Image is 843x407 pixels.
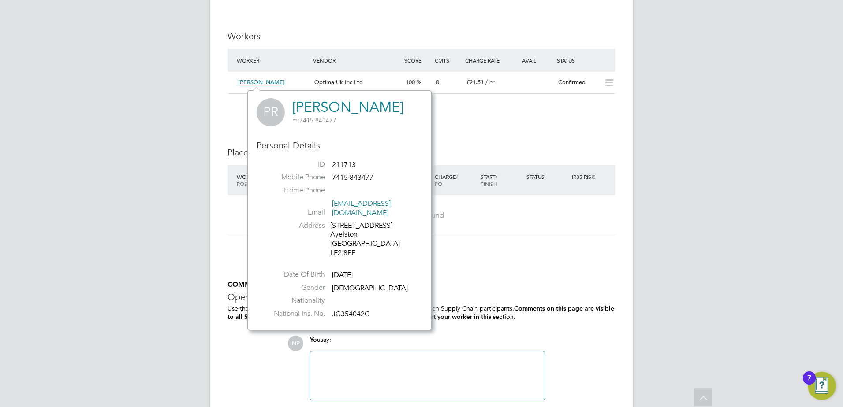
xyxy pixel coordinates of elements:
[466,78,484,86] span: £21.51
[236,211,607,220] div: No data found
[228,280,615,289] h5: COMMUNICATIONS
[288,336,303,351] span: NP
[433,52,463,68] div: Cmts
[228,147,615,158] h3: Placements
[485,78,495,86] span: / hr
[433,169,478,192] div: Charge
[263,186,325,195] label: Home Phone
[263,208,325,217] label: Email
[808,372,836,400] button: Open Resource Center, 7 new notifications
[263,160,325,169] label: ID
[406,78,415,86] span: 100
[435,173,458,187] span: / PO
[314,78,363,86] span: Optima Uk Inc Ltd
[235,169,295,192] div: Worker
[228,291,615,303] h3: Operational Communications
[311,52,402,68] div: Vendor
[263,309,325,318] label: National Ins. No.
[402,52,433,68] div: Score
[263,173,325,182] label: Mobile Phone
[570,169,600,185] div: IR35 Risk
[235,52,311,68] div: Worker
[263,270,325,279] label: Date Of Birth
[436,78,439,86] span: 0
[332,310,369,318] span: JG354042C
[332,174,373,182] span: 7415 843477
[257,140,422,151] h3: Personal Details
[257,98,285,126] span: PR
[238,78,285,86] span: [PERSON_NAME]
[330,221,414,258] div: [STREET_ADDRESS] Ayelston [GEOGRAPHIC_DATA] LE2 8PF
[228,30,615,42] h3: Workers
[509,52,555,68] div: Avail
[263,221,325,230] label: Address
[263,296,325,305] label: Nationality
[807,378,811,389] div: 7
[292,116,336,124] span: 7415 843477
[332,270,353,279] span: [DATE]
[228,304,615,321] p: Use the following section to share any operational communications between Supply Chain participants.
[310,336,321,344] span: You
[332,199,391,217] a: [EMAIL_ADDRESS][DOMAIN_NAME]
[481,173,497,187] span: / Finish
[524,169,570,185] div: Status
[332,160,356,169] span: 211713
[555,75,601,90] div: Confirmed
[478,169,524,192] div: Start
[310,336,545,351] div: say:
[463,52,509,68] div: Charge Rate
[237,173,261,187] span: / Position
[555,52,615,68] div: Status
[292,99,403,116] a: [PERSON_NAME]
[228,305,614,321] b: Comments on this page are visible to all Suppliers in the Vacancy, do not share personal informat...
[332,284,408,292] span: [DEMOGRAPHIC_DATA]
[263,283,325,292] label: Gender
[292,116,299,124] span: m:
